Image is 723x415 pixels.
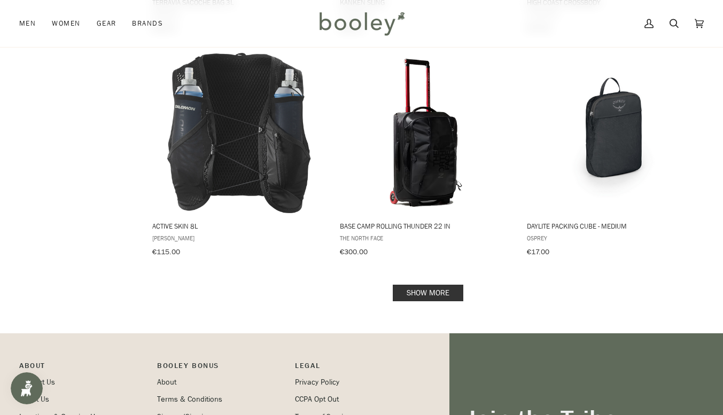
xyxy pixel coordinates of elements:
[132,18,163,29] span: Brands
[152,221,325,231] span: Active Skin 8L
[157,377,176,387] a: About
[52,18,80,29] span: Women
[152,288,704,298] div: Pagination
[157,360,284,377] p: Booley Bonus
[527,233,699,242] span: Osprey
[340,247,368,257] span: €300.00
[346,53,506,213] img: The North Face Base Camp Rolling Thunder 22 in TNF Black / TNF White / NPF - Booley Galway
[525,53,701,260] a: Daylite Packing Cube - Medium
[340,233,512,242] span: The North Face
[393,285,463,301] a: Show more
[527,247,549,257] span: €17.00
[338,53,514,260] a: Base Camp Rolling Thunder 22 in
[19,360,146,377] p: Pipeline_Footer Main
[157,394,222,404] a: Terms & Conditions
[295,394,339,404] a: CCPA Opt Out
[152,233,325,242] span: [PERSON_NAME]
[533,53,694,213] img: Osprey Daylite Packing Cube - Medium Black - Booley Galway
[151,53,326,260] a: Active Skin 8L
[527,221,699,231] span: Daylite Packing Cube - Medium
[97,18,116,29] span: Gear
[159,53,319,213] img: Salomon Active Skin 8L Black / Metal - Booley Galway
[340,221,512,231] span: Base Camp Rolling Thunder 22 in
[11,372,43,404] iframe: Button to open loyalty program pop-up
[152,247,180,257] span: €115.00
[295,360,422,377] p: Pipeline_Footer Sub
[19,18,36,29] span: Men
[295,377,339,387] a: Privacy Policy
[315,8,408,39] img: Booley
